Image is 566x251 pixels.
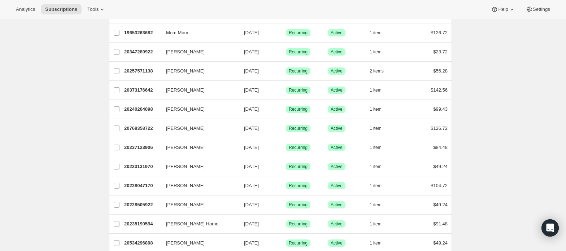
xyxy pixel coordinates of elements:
span: [DATE] [244,221,259,226]
div: 20228047170[PERSON_NAME][DATE]SuccessRecurringSuccessActive1 item$104.72 [124,181,448,191]
span: [DATE] [244,202,259,207]
button: [PERSON_NAME] [162,65,234,77]
span: $49.24 [433,164,448,169]
div: 20768358722[PERSON_NAME][DATE]SuccessRecurringSuccessActive1 item$126.72 [124,123,448,133]
span: [PERSON_NAME] [166,239,205,247]
button: 1 item [370,85,389,95]
div: 20228505922[PERSON_NAME][DATE]SuccessRecurringSuccessActive1 item$49.24 [124,200,448,210]
span: [PERSON_NAME] [166,48,205,56]
button: [PERSON_NAME] [162,123,234,134]
p: 20373176642 [124,87,160,94]
span: Settings [533,6,550,12]
p: 20223131970 [124,163,160,170]
span: 1 item [370,183,382,189]
button: 1 item [370,200,389,210]
div: 20223131970[PERSON_NAME][DATE]SuccessRecurringSuccessActive1 item$49.24 [124,162,448,172]
span: Recurring [289,106,308,112]
p: 20347289922 [124,48,160,56]
span: [PERSON_NAME] [166,125,205,132]
p: 20240204098 [124,106,160,113]
span: $91.48 [433,221,448,226]
span: $142.56 [431,87,448,93]
button: Settings [521,4,554,14]
span: [PERSON_NAME] [166,201,205,208]
button: [PERSON_NAME] [162,180,234,191]
span: Recurring [289,87,308,93]
span: Active [331,106,343,112]
button: 1 item [370,162,389,172]
span: $84.48 [433,145,448,150]
span: Recurring [289,221,308,227]
button: Subscriptions [41,4,82,14]
button: Help [487,4,519,14]
span: Active [331,49,343,55]
span: $104.72 [431,183,448,188]
span: Active [331,202,343,208]
span: 1 item [370,30,382,36]
span: [DATE] [244,68,259,74]
span: 1 item [370,49,382,55]
p: 20257571138 [124,67,160,75]
div: 20373176642[PERSON_NAME][DATE]SuccessRecurringSuccessActive1 item$142.56 [124,85,448,95]
span: [PERSON_NAME] [166,144,205,151]
span: [DATE] [244,183,259,188]
span: Active [331,30,343,36]
button: [PERSON_NAME] [162,142,234,153]
span: 2 items [370,68,384,74]
span: 1 item [370,164,382,169]
button: 1 item [370,47,389,57]
span: Recurring [289,183,308,189]
span: [PERSON_NAME] [166,106,205,113]
button: [PERSON_NAME] [162,84,234,96]
span: [DATE] [244,164,259,169]
button: [PERSON_NAME] [162,46,234,58]
span: [DATE] [244,30,259,35]
span: Recurring [289,125,308,131]
span: [DATE] [244,106,259,112]
span: Active [331,68,343,74]
button: 1 item [370,219,389,229]
p: 19653263682 [124,29,160,36]
p: 20235190594 [124,220,160,228]
p: 20534296898 [124,239,160,247]
span: $49.24 [433,202,448,207]
span: [PERSON_NAME] Home [166,220,218,228]
span: 1 item [370,87,382,93]
span: [DATE] [244,49,259,54]
span: Recurring [289,164,308,169]
span: $126.72 [431,125,448,131]
span: Recurring [289,145,308,150]
p: 20228505922 [124,201,160,208]
span: Tools [87,6,99,12]
span: [DATE] [244,125,259,131]
span: Active [331,125,343,131]
button: 1 item [370,142,389,153]
span: 1 item [370,240,382,246]
span: 1 item [370,145,382,150]
span: Recurring [289,68,308,74]
button: 1 item [370,123,389,133]
button: [PERSON_NAME] [162,104,234,115]
div: 19653263682Mom Mom[DATE]SuccessRecurringSuccessActive1 item$126.72 [124,28,448,38]
span: 1 item [370,221,382,227]
span: Recurring [289,49,308,55]
button: Analytics [12,4,39,14]
button: 2 items [370,66,392,76]
span: [DATE] [244,240,259,246]
button: Tools [83,4,110,14]
span: Subscriptions [45,6,77,12]
span: $49.24 [433,240,448,246]
div: 20240204098[PERSON_NAME][DATE]SuccessRecurringSuccessActive1 item$99.43 [124,104,448,114]
p: 20237123906 [124,144,160,151]
span: Active [331,145,343,150]
span: Active [331,183,343,189]
span: 1 item [370,202,382,208]
span: [PERSON_NAME] [166,87,205,94]
button: 1 item [370,28,389,38]
div: 20235190594[PERSON_NAME] Home[DATE]SuccessRecurringSuccessActive1 item$91.48 [124,219,448,229]
span: Active [331,240,343,246]
span: 1 item [370,106,382,112]
span: Active [331,221,343,227]
p: 20228047170 [124,182,160,189]
span: Active [331,87,343,93]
